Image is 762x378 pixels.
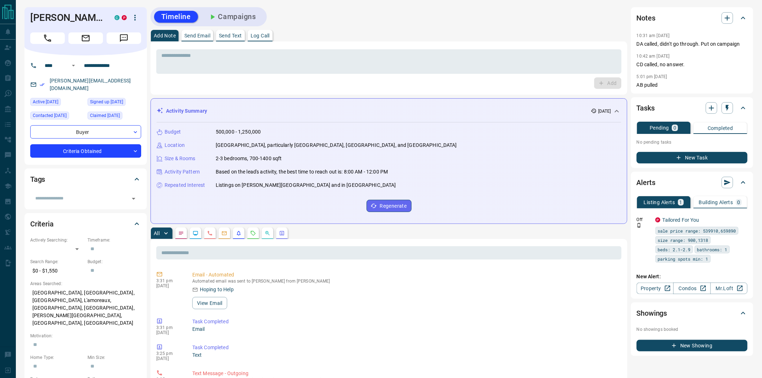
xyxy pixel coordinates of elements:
span: sale price range: 539910,659890 [658,227,736,234]
div: Wed Aug 13 2025 [30,112,84,122]
p: Building Alerts [699,200,733,205]
p: 3:31 pm [156,278,181,283]
p: 500,000 - 1,250,000 [216,128,261,136]
p: 0 [673,125,676,130]
a: Tailored For You [663,217,699,223]
span: Message [107,32,141,44]
p: Off [637,216,651,223]
h2: Showings [637,307,667,319]
p: 3:31 pm [156,325,181,330]
span: size range: 900,1318 [658,237,708,244]
p: Listing Alerts [644,200,675,205]
div: Notes [637,9,748,27]
p: Motivation: [30,333,141,339]
p: Activity Summary [166,107,207,115]
div: Wed Sep 25 2024 [88,112,141,122]
p: Repeated Interest [165,181,205,189]
p: 0 [738,200,740,205]
span: beds: 2.1-2.9 [658,246,691,253]
p: Listings on [PERSON_NAME][GEOGRAPHIC_DATA] and in [GEOGRAPHIC_DATA] [216,181,396,189]
button: Timeline [154,11,198,23]
p: 3:25 pm [156,351,181,356]
p: Task Completed [192,318,619,325]
span: Contacted [DATE] [33,112,67,119]
p: Automated email was sent to [PERSON_NAME] from [PERSON_NAME] [192,279,619,284]
p: Home Type: [30,354,84,361]
p: Budget: [88,258,141,265]
svg: Notes [178,230,184,236]
p: 5:01 pm [DATE] [637,74,667,79]
p: All [154,231,160,236]
p: Email - Automated [192,271,619,279]
p: 1 [680,200,682,205]
span: Active [DATE] [33,98,58,105]
svg: Agent Actions [279,230,285,236]
div: Criteria Obtained [30,144,141,158]
p: Areas Searched: [30,280,141,287]
p: Search Range: [30,258,84,265]
p: [DATE] [156,283,181,288]
div: property.ca [122,15,127,20]
p: Send Text [219,33,242,38]
a: Mr.Loft [711,283,748,294]
svg: Email Verified [40,82,45,87]
p: Location [165,141,185,149]
p: Email [192,325,619,333]
p: CD called, no answer. [637,61,748,68]
button: Regenerate [367,200,412,212]
a: [PERSON_NAME][EMAIL_ADDRESS][DOMAIN_NAME] [50,78,131,91]
p: Min Size: [88,354,141,361]
p: 2-3 bedrooms, 700-1400 sqft [216,155,282,162]
div: property.ca [655,217,660,222]
p: Size & Rooms [165,155,196,162]
p: 10:42 am [DATE] [637,54,670,59]
svg: Opportunities [265,230,270,236]
p: No pending tasks [637,137,748,148]
p: Send Email [184,33,210,38]
p: Task Completed [192,344,619,351]
h1: [PERSON_NAME] [30,12,104,23]
span: Signed up [DATE] [90,98,123,105]
p: Budget [165,128,181,136]
p: Text [192,351,619,359]
span: parking spots min: 1 [658,255,708,262]
button: New Task [637,152,748,163]
p: 10:31 am [DATE] [637,33,670,38]
h2: Tasks [637,102,655,114]
div: Wed Sep 25 2024 [88,98,141,108]
svg: Push Notification Only [637,223,642,228]
h2: Alerts [637,177,655,188]
div: Tue Aug 12 2025 [30,98,84,108]
p: Based on the lead's activity, the best time to reach out is: 8:00 AM - 12:00 PM [216,168,388,176]
span: Call [30,32,65,44]
span: bathrooms: 1 [697,246,727,253]
p: Timeframe: [88,237,141,243]
p: Pending [650,125,669,130]
p: Actively Searching: [30,237,84,243]
button: Open [129,194,139,204]
div: Showings [637,305,748,322]
a: Property [637,283,674,294]
button: Campaigns [201,11,263,23]
div: Activity Summary[DATE] [157,104,621,118]
h2: Criteria [30,218,54,230]
div: Buyer [30,125,141,139]
p: Hoping to Help [200,286,234,293]
button: View Email [192,297,227,309]
span: Email [68,32,103,44]
p: DA called, didn't go through. Put on campaign [637,40,748,48]
button: New Showing [637,340,748,351]
h2: Tags [30,174,45,185]
p: New Alert: [637,273,748,280]
div: condos.ca [115,15,120,20]
p: Text Message - Outgoing [192,370,619,377]
p: [GEOGRAPHIC_DATA], [GEOGRAPHIC_DATA], [GEOGRAPHIC_DATA], L'amoreaux, [GEOGRAPHIC_DATA], [GEOGRAPH... [30,287,141,329]
p: No showings booked [637,326,748,333]
h2: Notes [637,12,655,24]
svg: Lead Browsing Activity [193,230,198,236]
p: [GEOGRAPHIC_DATA], particularly [GEOGRAPHIC_DATA], [GEOGRAPHIC_DATA], and [GEOGRAPHIC_DATA] [216,141,457,149]
div: Alerts [637,174,748,191]
p: Add Note [154,33,176,38]
div: Tags [30,171,141,188]
svg: Emails [221,230,227,236]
